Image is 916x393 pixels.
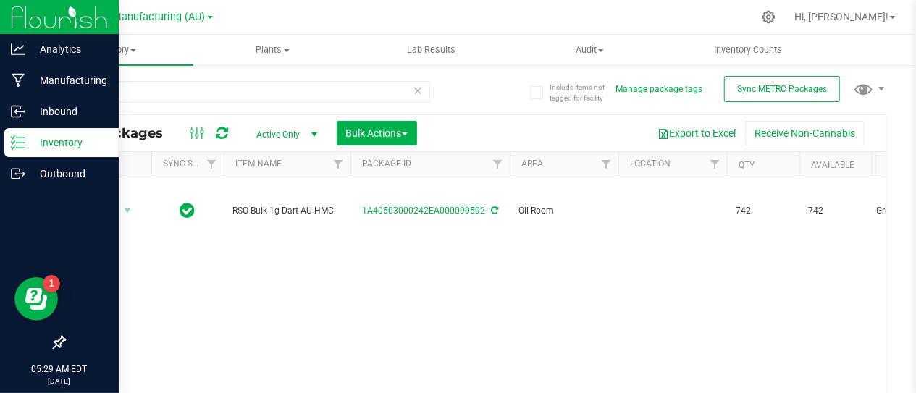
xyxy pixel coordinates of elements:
a: Plants [193,35,352,65]
span: Plants [194,43,351,56]
button: Bulk Actions [337,121,417,145]
a: Location [630,159,671,169]
input: Search Package ID, Item Name, SKU, Lot or Part Number... [64,81,430,103]
a: Filter [327,152,350,177]
a: Area [521,159,543,169]
span: Include items not tagged for facility [550,82,622,103]
span: RSO-Bulk 1g Dart-AU-HMC [232,204,342,218]
a: Audit [510,35,669,65]
span: Bulk Actions [346,127,408,139]
span: Oil Room [518,204,610,218]
div: Manage settings [760,10,778,24]
span: 742 [808,204,863,218]
p: [DATE] [7,376,112,386]
p: 05:29 AM EDT [7,363,112,376]
inline-svg: Inventory [11,135,25,150]
a: Qty [739,160,755,170]
a: 1A40503000242EA000099592 [362,206,485,216]
inline-svg: Analytics [11,42,25,56]
span: Stash Manufacturing (AU) [83,11,206,23]
p: Manufacturing [25,72,112,89]
span: Inventory Counts [695,43,802,56]
span: 742 [736,204,791,218]
span: Clear [413,81,423,100]
span: Sync METRC Packages [737,84,827,94]
span: Lab Results [387,43,475,56]
a: Filter [594,152,618,177]
iframe: Resource center unread badge [43,275,60,292]
button: Export to Excel [648,121,745,145]
inline-svg: Inbound [11,104,25,119]
span: Hi, [PERSON_NAME]! [794,11,888,22]
span: select [119,200,137,221]
a: Filter [703,152,727,177]
inline-svg: Outbound [11,166,25,181]
a: Sync Status [163,159,219,169]
span: All Packages [75,125,177,141]
a: Package ID [362,159,411,169]
inline-svg: Manufacturing [11,73,25,88]
button: Manage package tags [615,83,702,96]
p: Outbound [25,165,112,182]
p: Inbound [25,103,112,120]
a: Inventory Counts [669,35,828,65]
span: In Sync [180,200,196,221]
a: Filter [486,152,510,177]
span: Sync from Compliance System [489,206,498,216]
p: Inventory [25,134,112,151]
a: Available [811,160,854,170]
p: Analytics [25,41,112,58]
button: Receive Non-Cannabis [745,121,865,145]
a: Lab Results [352,35,510,65]
iframe: Resource center [14,277,58,321]
a: Filter [200,152,224,177]
span: Audit [511,43,668,56]
button: Sync METRC Packages [724,76,840,102]
a: Item Name [235,159,282,169]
